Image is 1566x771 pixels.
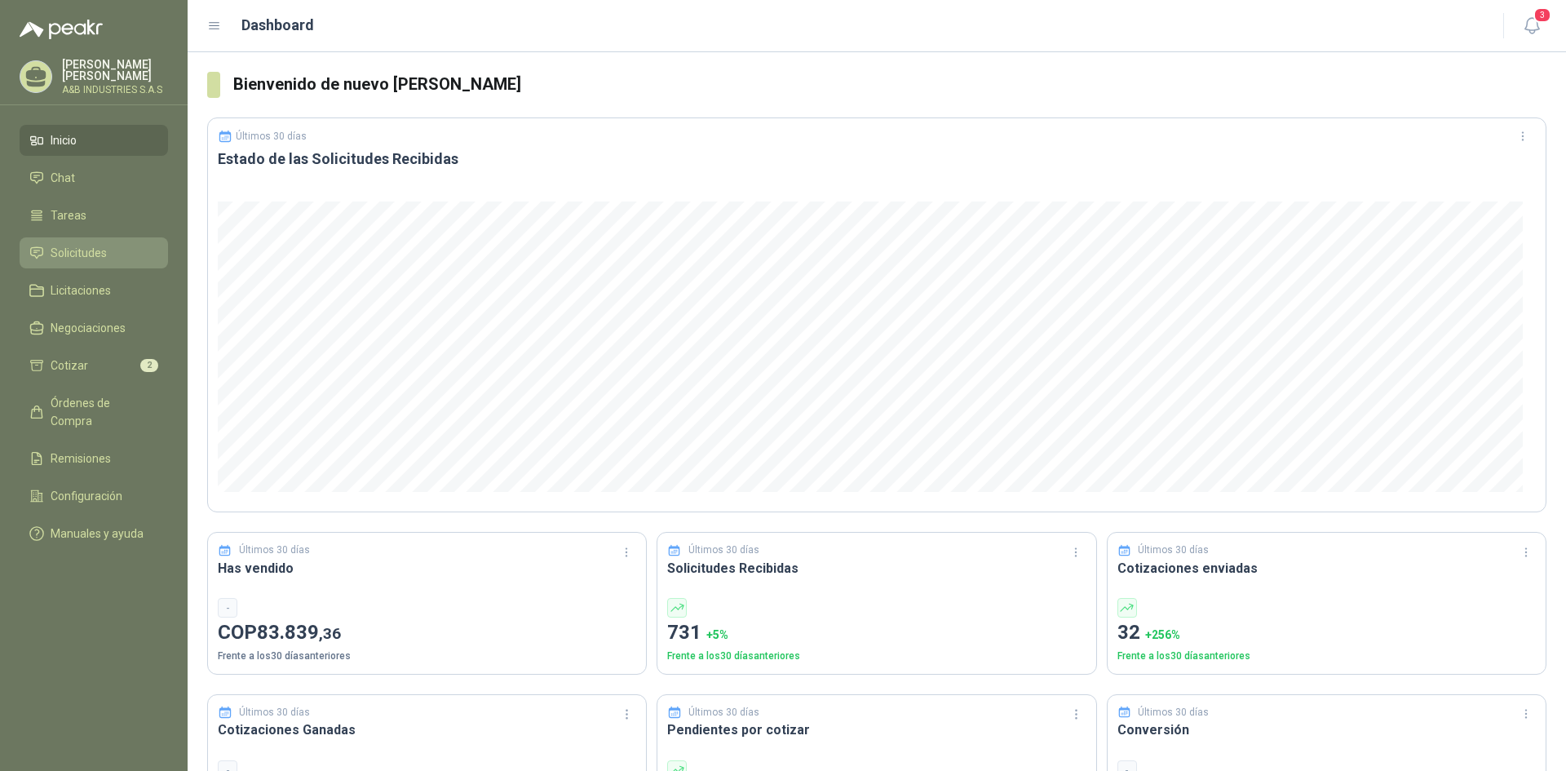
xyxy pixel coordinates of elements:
img: Logo peakr [20,20,103,39]
span: Solicitudes [51,244,107,262]
span: 3 [1533,7,1551,23]
h3: Cotizaciones Ganadas [218,720,636,740]
p: Frente a los 30 días anteriores [1117,649,1536,664]
span: ,36 [319,624,341,643]
a: Cotizar2 [20,350,168,381]
a: Negociaciones [20,312,168,343]
p: Últimos 30 días [236,131,307,142]
div: - [218,598,237,618]
a: Configuración [20,481,168,512]
a: Solicitudes [20,237,168,268]
span: Tareas [51,206,86,224]
a: Remisiones [20,443,168,474]
span: Remisiones [51,450,111,467]
button: 3 [1517,11,1546,41]
a: Inicio [20,125,168,156]
p: Últimos 30 días [239,705,310,720]
p: Últimos 30 días [688,705,759,720]
a: Licitaciones [20,275,168,306]
a: Órdenes de Compra [20,388,168,436]
a: Chat [20,162,168,193]
span: 2 [140,359,158,372]
span: Manuales y ayuda [51,525,144,543]
p: Últimos 30 días [1138,543,1209,558]
span: + 5 % [706,628,728,641]
h1: Dashboard [241,14,314,37]
span: Negociaciones [51,319,126,337]
p: Frente a los 30 días anteriores [218,649,636,664]
h3: Cotizaciones enviadas [1117,558,1536,578]
a: Manuales y ayuda [20,518,168,549]
p: Últimos 30 días [239,543,310,558]
a: Tareas [20,200,168,231]
span: 83.839 [257,621,341,644]
span: Configuración [51,487,122,505]
p: Últimos 30 días [1138,705,1209,720]
p: 32 [1117,618,1536,649]
span: Órdenes de Compra [51,394,153,430]
h3: Pendientes por cotizar [667,720,1086,740]
p: [PERSON_NAME] [PERSON_NAME] [62,59,168,82]
span: Licitaciones [51,281,111,299]
p: Últimos 30 días [688,543,759,558]
span: + 256 % [1145,628,1180,641]
h3: Estado de las Solicitudes Recibidas [218,149,1536,169]
span: Chat [51,169,75,187]
p: Frente a los 30 días anteriores [667,649,1086,664]
h3: Bienvenido de nuevo [PERSON_NAME] [233,72,1546,97]
span: Inicio [51,131,77,149]
p: A&B INDUSTRIES S.A.S [62,85,168,95]
p: COP [218,618,636,649]
h3: Solicitudes Recibidas [667,558,1086,578]
h3: Conversión [1117,720,1536,740]
h3: Has vendido [218,558,636,578]
p: 731 [667,618,1086,649]
span: Cotizar [51,357,88,374]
